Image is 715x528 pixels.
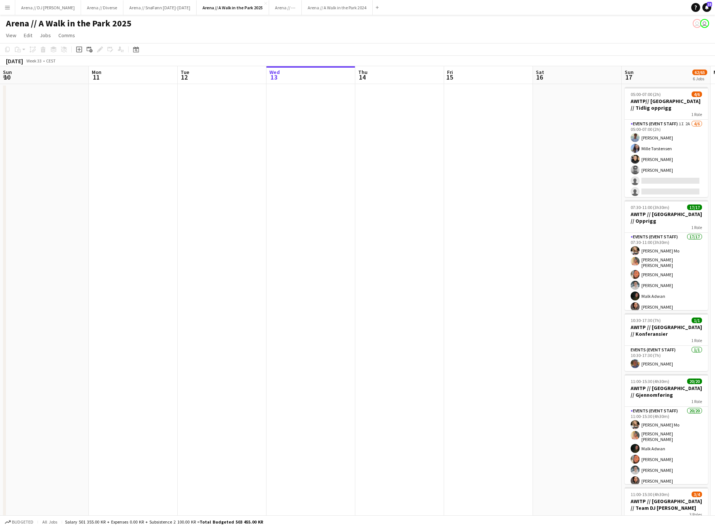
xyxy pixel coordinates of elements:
[269,69,280,75] span: Wed
[687,379,702,384] span: 20/20
[357,73,368,81] span: 14
[631,492,669,497] span: 11:00-15:30 (4h30m)
[25,58,43,64] span: Week 33
[81,0,123,15] button: Arena // Diverse
[687,205,702,210] span: 17/17
[41,519,59,525] span: All jobs
[2,73,12,81] span: 10
[689,512,702,517] span: 3 Roles
[693,19,702,28] app-user-avatar: Viktoria Svenskerud
[631,91,661,97] span: 05:00-07:00 (2h)
[631,318,661,323] span: 10:30-17:30 (7h)
[692,91,702,97] span: 4/6
[6,18,132,29] h1: Arena // A Walk in the Park 2025
[446,73,453,81] span: 15
[692,318,702,323] span: 1/1
[625,346,708,371] app-card-role: Events (Event Staff)1/110:30-17:30 (7h)[PERSON_NAME]
[536,69,544,75] span: Sat
[692,492,702,497] span: 3/4
[693,76,707,81] div: 6 Jobs
[181,69,189,75] span: Tue
[65,519,263,525] div: Salary 501 355.00 KR + Expenses 0.00 KR + Subsistence 2 100.00 KR =
[91,73,101,81] span: 11
[624,73,634,81] span: 17
[200,519,263,525] span: Total Budgeted 503 455.00 KR
[625,324,708,337] h3: AWITP // [GEOGRAPHIC_DATA] // Konferansier
[691,399,702,404] span: 1 Role
[40,32,51,39] span: Jobs
[55,30,78,40] a: Comms
[625,69,634,75] span: Sun
[21,30,35,40] a: Edit
[535,73,544,81] span: 16
[302,0,373,15] button: Arena // A Walk in the Park 2024
[625,211,708,224] h3: AWITP // [GEOGRAPHIC_DATA] // Opprigg
[625,120,708,199] app-card-role: Events (Event Staff)1I2A4/605:00-07:00 (2h)[PERSON_NAME]Mille Torstensen[PERSON_NAME][PERSON_NAME]
[625,313,708,371] app-job-card: 10:30-17:30 (7h)1/1AWITP // [GEOGRAPHIC_DATA] // Konferansier1 RoleEvents (Event Staff)1/110:30-1...
[625,374,708,484] app-job-card: 11:00-15:30 (4h30m)20/20AWITP // [GEOGRAPHIC_DATA] // Gjennomføring1 RoleEvents (Event Staff)20/2...
[625,87,708,197] app-job-card: 05:00-07:00 (2h)4/6AWITP// [GEOGRAPHIC_DATA] // Tidlig opprigg1 RoleEvents (Event Staff)1I2A4/605...
[3,69,12,75] span: Sun
[15,0,81,15] button: Arena // DJ [PERSON_NAME]
[707,2,712,7] span: 15
[6,32,16,39] span: View
[358,69,368,75] span: Thu
[631,379,669,384] span: 11:00-15:30 (4h30m)
[625,233,708,437] app-card-role: Events (Event Staff)17/1707:30-11:00 (3h30m)[PERSON_NAME] Mo[PERSON_NAME] [PERSON_NAME][PERSON_NA...
[625,498,708,511] h3: AWITP // [GEOGRAPHIC_DATA] // Team DJ [PERSON_NAME]
[692,70,707,75] span: 62/65
[691,225,702,230] span: 1 Role
[700,19,709,28] app-user-avatar: Tuva Bakken
[625,385,708,398] h3: AWITP // [GEOGRAPHIC_DATA] // Gjennomføring
[269,0,302,15] button: Arena // ---
[123,0,197,15] button: Arena // SnøFønn [DATE]-[DATE]
[46,58,56,64] div: CEST
[702,3,711,12] a: 15
[625,98,708,111] h3: AWITP// [GEOGRAPHIC_DATA] // Tidlig opprigg
[625,200,708,310] app-job-card: 07:30-11:00 (3h30m)17/17AWITP // [GEOGRAPHIC_DATA] // Opprigg1 RoleEvents (Event Staff)17/1707:30...
[197,0,269,15] button: Arena // A Walk in the Park 2025
[92,69,101,75] span: Mon
[4,518,35,526] button: Budgeted
[179,73,189,81] span: 12
[691,112,702,117] span: 1 Role
[268,73,280,81] span: 13
[12,519,33,525] span: Budgeted
[24,32,32,39] span: Edit
[58,32,75,39] span: Comms
[631,205,669,210] span: 07:30-11:00 (3h30m)
[6,57,23,65] div: [DATE]
[3,30,19,40] a: View
[37,30,54,40] a: Jobs
[691,338,702,343] span: 1 Role
[447,69,453,75] span: Fri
